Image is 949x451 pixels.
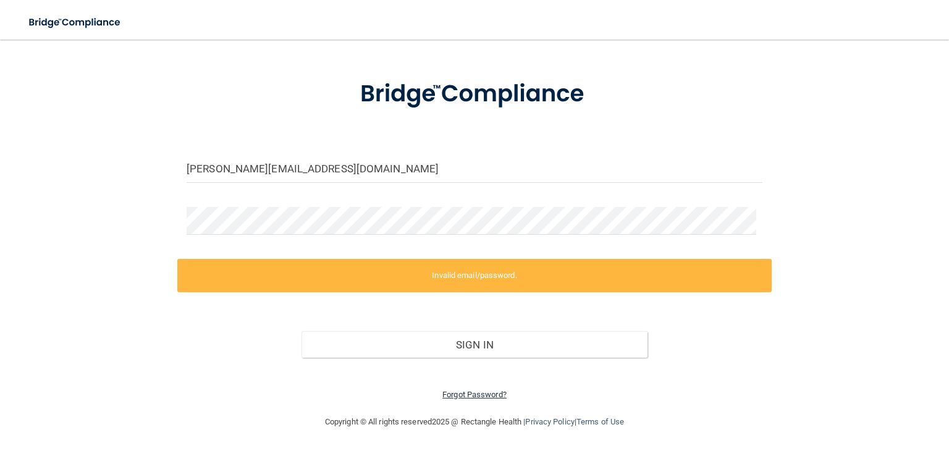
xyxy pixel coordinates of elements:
[249,402,700,442] div: Copyright © All rights reserved 2025 @ Rectangle Health | |
[887,372,934,419] iframe: Drift Widget Chat Controller
[335,63,614,125] img: bridge_compliance_login_screen.278c3ca4.svg
[525,417,574,426] a: Privacy Policy
[302,331,647,358] button: Sign In
[442,390,507,399] a: Forgot Password?
[19,10,132,35] img: bridge_compliance_login_screen.278c3ca4.svg
[177,259,772,292] label: Invalid email/password.
[576,417,624,426] a: Terms of Use
[187,155,762,183] input: Email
